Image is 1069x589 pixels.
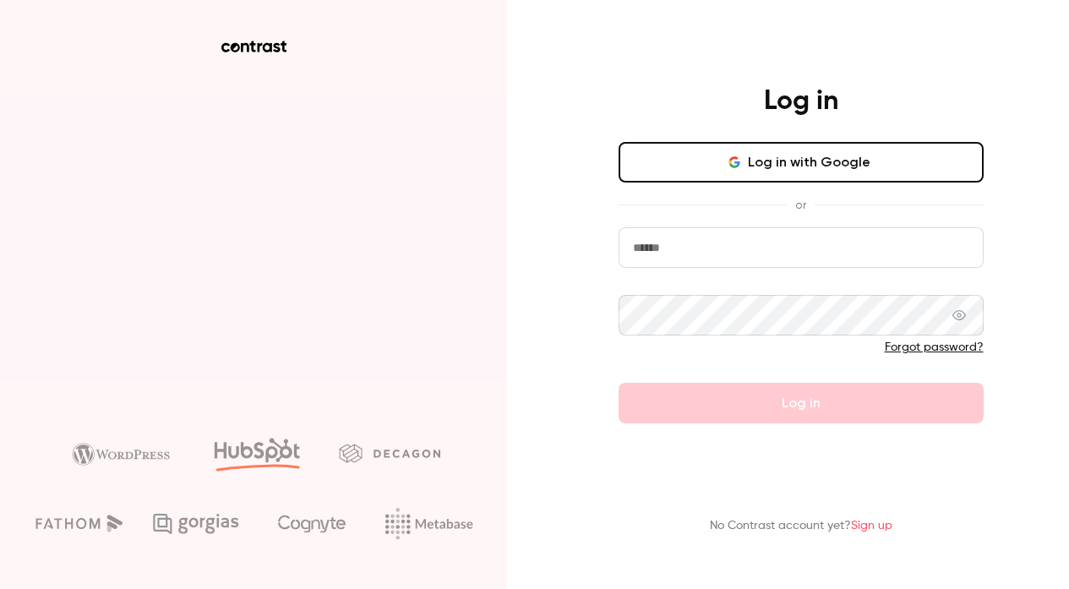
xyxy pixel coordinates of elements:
[619,142,984,183] button: Log in with Google
[339,444,440,462] img: decagon
[710,517,892,535] p: No Contrast account yet?
[764,85,838,118] h4: Log in
[851,520,892,532] a: Sign up
[885,341,984,353] a: Forgot password?
[787,196,815,214] span: or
